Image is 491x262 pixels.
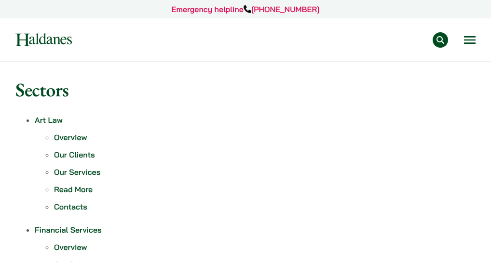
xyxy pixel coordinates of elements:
a: Contacts [54,202,87,211]
a: Emergency helpline[PHONE_NUMBER] [172,4,320,14]
a: Overview [54,242,87,252]
img: Logo of Haldanes [15,33,72,46]
h1: Sectors [15,78,476,101]
a: Overview [54,132,87,142]
a: Read More [54,184,93,194]
button: Open menu [464,36,476,44]
a: Art Law [35,115,63,125]
a: Financial Services [35,225,102,235]
button: Search [433,32,448,48]
a: Our Clients [54,150,95,159]
a: Our Services [54,167,100,177]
